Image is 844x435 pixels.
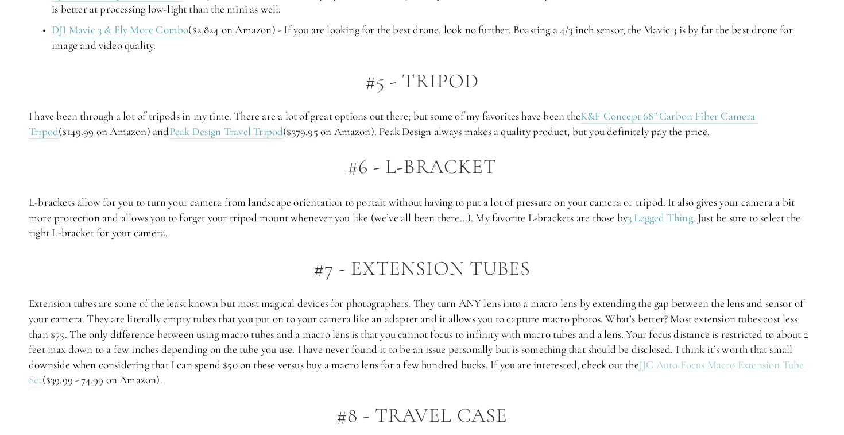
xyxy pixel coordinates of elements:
h2: #6 - L-Bracket [29,156,815,178]
a: JJC Auto Focus Macro Extension Tube Set [29,358,807,388]
p: L-brackets allow for you to turn your camera from landscape orientation to portait without having... [29,195,815,241]
h2: #7 - Extension Tubes [29,257,815,280]
a: 3 Legged Thing [628,211,693,225]
p: ($2,824 on Amazon) - If you are looking for the best drone, look no further. Boasting a 4/3 inch ... [52,22,815,53]
a: K&F Concept 68" Carbon Fiber Camera Tripod [29,109,758,139]
h2: #8 - Travel Case [29,405,815,427]
p: I have been through a lot of tripods in my time. There are a lot of great options out there; but ... [29,109,815,139]
p: Extension tubes are some of the least known but most magical devices for photographers. They turn... [29,296,815,388]
a: DJI Mavic 3 & Fly More Combo [52,23,188,37]
h2: #5 - Tripod [29,70,815,93]
a: Peak Design Travel Tripod [169,125,284,139]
